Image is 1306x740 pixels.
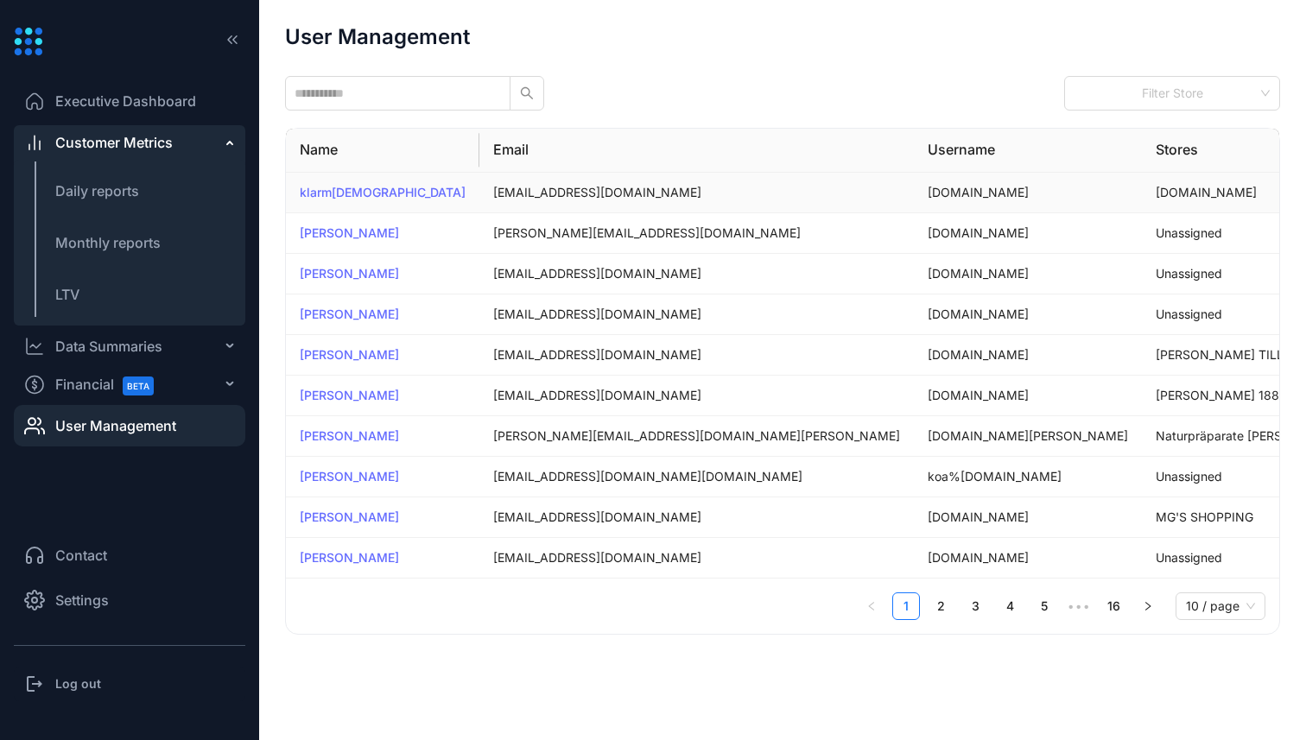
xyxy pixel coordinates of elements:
td: [EMAIL_ADDRESS][DOMAIN_NAME][DOMAIN_NAME] [479,457,914,497]
button: left [858,592,885,620]
h1: User Management [285,26,470,48]
td: [EMAIL_ADDRESS][DOMAIN_NAME] [479,335,914,376]
a: 1 [893,593,919,619]
div: Page Size [1176,592,1265,620]
td: [DOMAIN_NAME] [914,335,1142,376]
a: 16 [1100,593,1126,619]
div: Data Summaries [55,336,162,357]
td: [DOMAIN_NAME] [914,173,1142,213]
td: [DOMAIN_NAME] [914,254,1142,294]
li: 5 [1030,592,1058,620]
a: [PERSON_NAME] [300,469,399,484]
span: Monthly reports [55,234,161,251]
a: 5 [1031,593,1057,619]
td: [EMAIL_ADDRESS][DOMAIN_NAME] [479,497,914,538]
span: Financial [55,365,169,404]
td: koa%[DOMAIN_NAME] [914,457,1142,497]
span: Customer Metrics [55,132,173,153]
span: User Management [55,415,176,436]
span: ••• [1065,592,1093,620]
span: left [866,601,877,611]
li: 4 [996,592,1024,620]
span: Daily reports [55,182,139,199]
li: Next Page [1134,592,1162,620]
td: [EMAIL_ADDRESS][DOMAIN_NAME] [479,173,914,213]
span: Settings [55,590,109,610]
a: klarm[DEMOGRAPHIC_DATA] [300,185,466,199]
span: 10 / page [1186,593,1255,619]
span: right [1143,601,1153,611]
span: Executive Dashboard [55,91,196,111]
th: Name [286,129,479,172]
td: [EMAIL_ADDRESS][DOMAIN_NAME] [479,294,914,335]
a: 4 [997,593,1023,619]
a: 3 [962,593,988,619]
td: [EMAIL_ADDRESS][DOMAIN_NAME] [479,376,914,416]
a: [PERSON_NAME] [300,225,399,240]
th: Email [479,129,914,172]
td: [EMAIL_ADDRESS][DOMAIN_NAME] [479,538,914,579]
a: [PERSON_NAME] [300,428,399,443]
td: [DOMAIN_NAME] [914,294,1142,335]
a: 2 [928,593,954,619]
span: BETA [123,376,154,395]
li: 2 [927,592,954,620]
td: [DOMAIN_NAME] [914,497,1142,538]
a: [PERSON_NAME] [300,266,399,281]
td: [EMAIL_ADDRESS][DOMAIN_NAME] [479,254,914,294]
a: [PERSON_NAME] [300,307,399,321]
span: Contact [55,545,107,566]
td: [DOMAIN_NAME][PERSON_NAME] [914,416,1142,457]
li: 3 [961,592,989,620]
li: 1 [892,592,920,620]
button: right [1134,592,1162,620]
li: Next 5 Pages [1065,592,1093,620]
td: [PERSON_NAME][EMAIL_ADDRESS][DOMAIN_NAME][PERSON_NAME] [479,416,914,457]
span: search [520,86,534,100]
h3: Log out [55,675,101,693]
td: [DOMAIN_NAME] [914,213,1142,254]
span: LTV [55,286,79,303]
td: [PERSON_NAME][EMAIL_ADDRESS][DOMAIN_NAME] [479,213,914,254]
td: [DOMAIN_NAME] [914,376,1142,416]
td: [DOMAIN_NAME] [914,538,1142,579]
th: Username [914,129,1142,172]
li: Previous Page [858,592,885,620]
a: [PERSON_NAME] [300,509,399,524]
li: 16 [1100,592,1127,620]
a: [PERSON_NAME] [300,388,399,402]
a: [PERSON_NAME] [300,347,399,362]
a: [PERSON_NAME] [300,550,399,565]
